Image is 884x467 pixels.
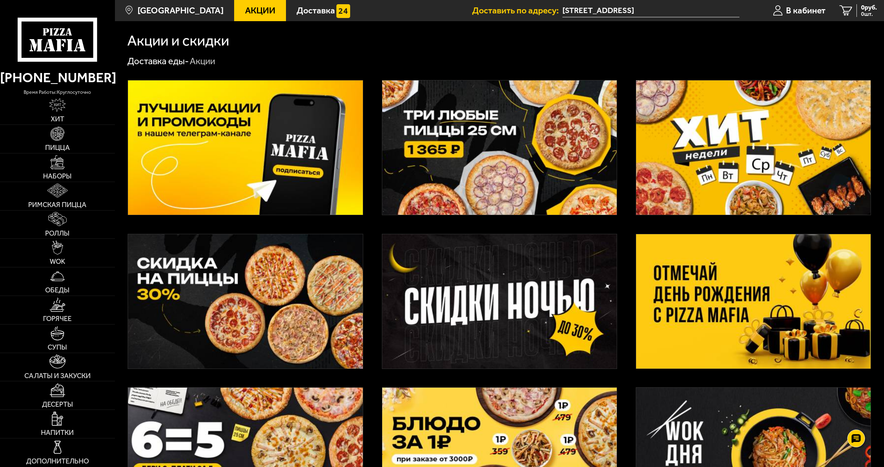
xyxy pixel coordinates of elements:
[42,401,73,408] span: Десерты
[786,6,825,15] span: В кабинет
[861,11,877,17] span: 0 шт.
[48,344,67,351] span: Супы
[562,4,739,17] input: Ваш адрес доставки
[297,6,335,15] span: Доставка
[51,116,64,123] span: Хит
[28,201,86,208] span: Римская пицца
[24,372,91,380] span: Салаты и закуски
[127,56,189,67] a: Доставка еды-
[245,6,275,15] span: Акции
[336,4,350,18] img: 15daf4d41897b9f0e9f617042186c801.svg
[138,6,224,15] span: [GEOGRAPHIC_DATA]
[190,55,215,67] div: Акции
[45,230,69,237] span: Роллы
[45,144,70,151] span: Пицца
[472,6,562,15] span: Доставить по адресу:
[43,315,72,322] span: Горячее
[43,173,72,180] span: Наборы
[562,4,739,17] span: Тихорецкий проспект, 1к1
[41,429,74,436] span: Напитки
[861,4,877,11] span: 0 руб.
[50,258,65,265] span: WOK
[45,287,69,294] span: Обеды
[26,458,89,465] span: Дополнительно
[127,34,229,48] h1: Акции и скидки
